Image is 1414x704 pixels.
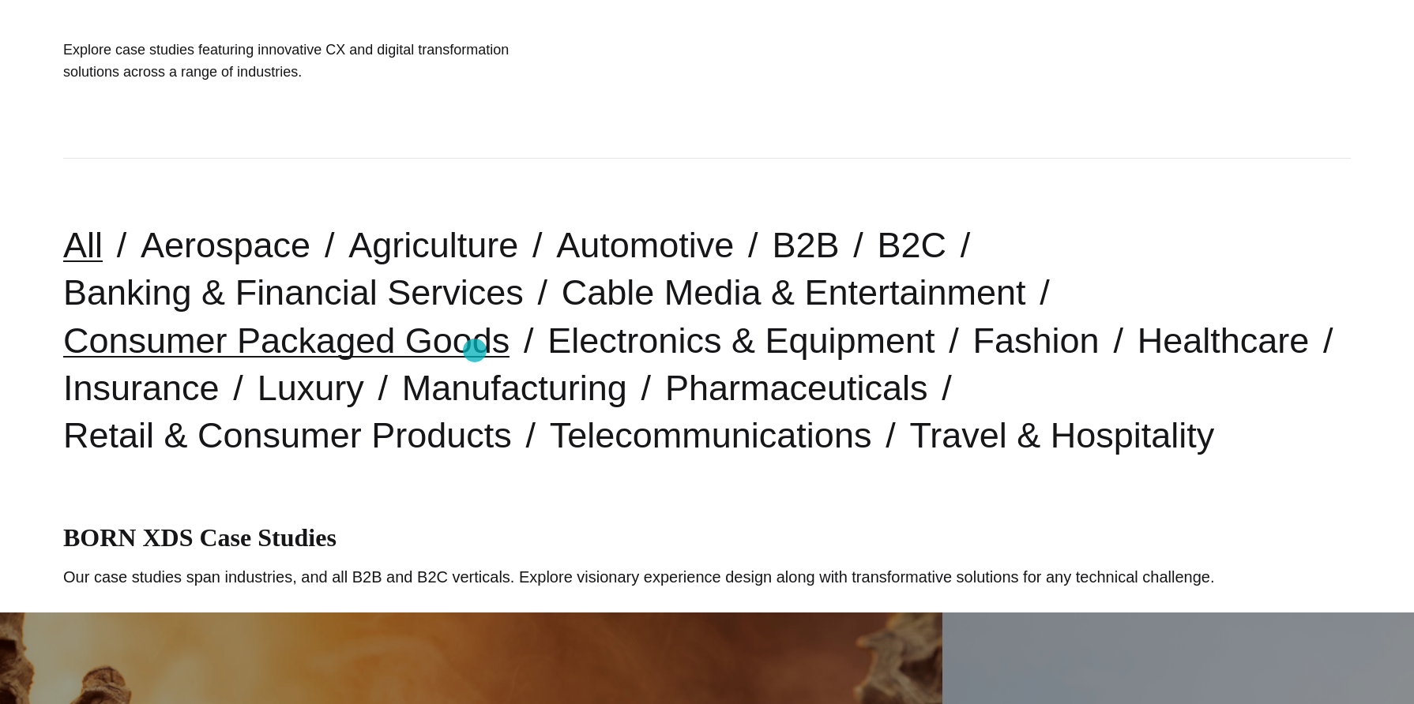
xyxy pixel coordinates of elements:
[141,225,310,265] a: Aerospace
[1138,320,1310,361] a: Healthcare
[63,225,103,265] a: All
[63,320,510,361] a: Consumer Packaged Goods
[556,225,734,265] a: Automotive
[63,39,537,83] h1: Explore case studies featuring innovative CX and digital transformation solutions across a range ...
[772,225,839,265] a: B2B
[877,225,946,265] a: B2C
[402,368,627,408] a: Manufacturing
[258,368,364,408] a: Luxury
[665,368,928,408] a: Pharmaceuticals
[63,523,1351,552] h1: BORN XDS Case Studies
[63,272,524,313] a: Banking & Financial Services
[909,415,1214,455] a: Travel & Hospitality
[63,368,220,408] a: Insurance
[348,225,518,265] a: Agriculture
[562,272,1026,313] a: Cable Media & Entertainment
[63,415,512,455] a: Retail & Consumer Products
[547,320,935,361] a: Electronics & Equipment
[973,320,1100,361] a: Fashion
[63,565,1351,589] p: Our case studies span industries, and all B2B and B2C verticals. Explore visionary experience des...
[550,415,872,455] a: Telecommunications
